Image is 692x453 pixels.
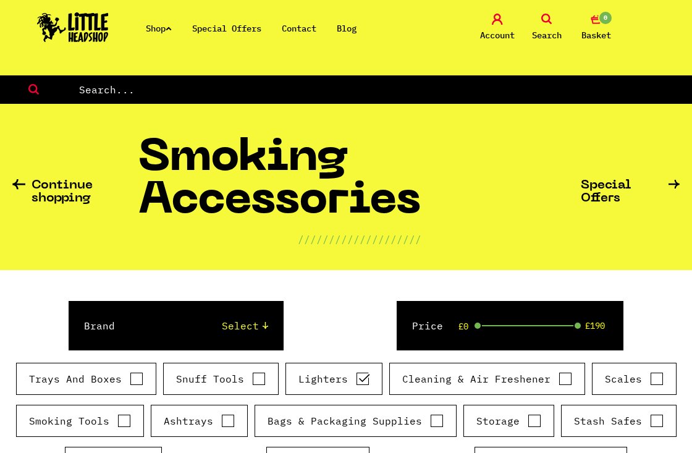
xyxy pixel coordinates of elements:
label: Cleaning & Air Freshener [402,371,572,386]
span: Basket [581,28,611,43]
label: Storage [476,413,541,428]
a: 0 Basket [575,14,618,43]
span: 0 [598,11,613,25]
label: Snuff Tools [176,371,266,386]
label: Ashtrays [164,413,235,428]
label: Price [412,318,443,333]
label: Stash Safes [574,413,664,428]
label: Bags & Packaging Supplies [268,413,444,428]
a: Special Offers [192,23,261,34]
span: £0 [458,321,468,331]
span: Search [532,28,562,43]
label: Scales [605,371,664,386]
label: Lighters [298,371,369,386]
img: Little Head Shop Logo [37,12,109,42]
label: Smoking Tools [29,413,131,428]
label: Brand [84,318,115,333]
h1: Smoking Accessories [138,138,581,232]
span: £190 [585,321,605,331]
a: Special Offers [581,179,680,205]
a: Search [525,14,568,43]
label: Trays And Boxes [29,371,143,386]
a: Continue shopping [12,179,138,205]
p: //////////////////// [298,232,421,247]
a: Shop [146,23,172,34]
a: Contact [282,23,316,34]
a: Blog [337,23,357,34]
span: Account [480,28,515,43]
